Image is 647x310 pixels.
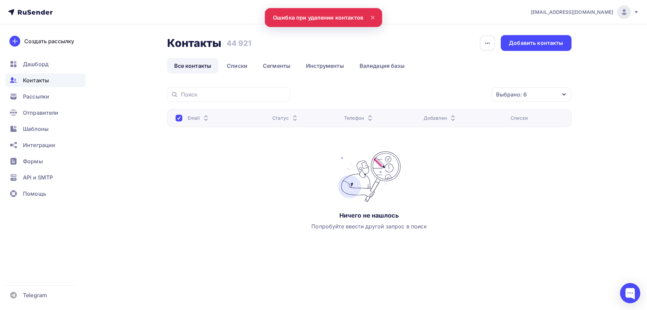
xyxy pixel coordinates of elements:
input: Поиск [181,91,286,98]
div: Ничего не нашлось [339,212,399,220]
div: Создать рассылку [24,37,74,45]
a: Шаблоны [5,122,86,136]
span: Помощь [23,190,46,198]
div: Статус [272,115,299,121]
a: Формы [5,154,86,168]
span: [EMAIL_ADDRESS][DOMAIN_NAME] [531,9,613,16]
a: Списки [220,58,254,74]
div: Списки [511,115,528,121]
a: Контакты [5,74,86,87]
div: Телефон [344,115,374,121]
div: Добавлен [424,115,457,121]
a: Валидация базы [352,58,412,74]
span: Контакты [23,76,49,84]
div: Попробуйте ввести другой запрос в поиск [311,222,427,230]
a: Отправители [5,106,86,119]
a: Инструменты [299,58,351,74]
div: Добавить контакты [509,39,563,47]
button: Выбрано: 6 [491,87,572,102]
a: Сегменты [256,58,298,74]
a: Дашборд [5,57,86,71]
div: Выбрано: 6 [496,90,527,98]
span: Отправители [23,109,59,117]
h2: Контакты [167,36,222,50]
span: Шаблоны [23,125,49,133]
span: Telegram [23,291,47,299]
a: [EMAIL_ADDRESS][DOMAIN_NAME] [531,5,639,19]
a: Все контакты [167,58,219,74]
span: Формы [23,157,43,165]
span: API и SMTP [23,173,53,181]
span: Дашборд [23,60,49,68]
span: Рассылки [23,92,49,101]
div: Email [188,115,210,121]
span: Интеграции [23,141,55,149]
a: Рассылки [5,90,86,103]
h3: 44 921 [226,38,252,48]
